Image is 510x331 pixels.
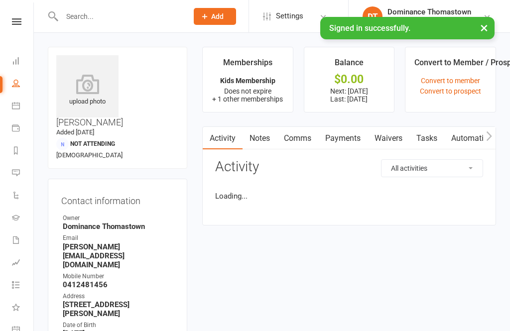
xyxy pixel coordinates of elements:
strong: Kids Membership [220,77,275,85]
p: Next: [DATE] Last: [DATE] [313,87,385,103]
a: What's New [12,297,34,320]
a: Tasks [409,127,444,150]
input: Search... [59,9,181,23]
span: Signed in successfully. [329,23,410,33]
button: Add [194,8,236,25]
a: Payments [318,127,368,150]
strong: [PERSON_NAME][EMAIL_ADDRESS][DOMAIN_NAME] [63,242,174,269]
span: Add [211,12,224,20]
div: DT [363,6,382,26]
a: Reports [12,140,34,163]
a: Assessments [12,252,34,275]
a: Notes [243,127,277,150]
div: Memberships [223,56,272,74]
a: People [12,73,34,96]
a: Calendar [12,96,34,118]
strong: 0412481456 [63,280,174,289]
h3: Activity [215,159,483,175]
div: Email [63,233,174,243]
span: + 1 other memberships [212,95,283,103]
div: Owner [63,214,174,223]
a: Automations [444,127,504,150]
a: Payments [12,118,34,140]
div: Mobile Number [63,272,174,281]
a: Activity [203,127,243,150]
div: Balance [335,56,364,74]
a: Convert to member [421,77,480,85]
span: Does not expire [224,87,271,95]
li: Loading... [215,190,483,202]
a: Waivers [368,127,409,150]
div: upload photo [56,74,119,107]
a: Comms [277,127,318,150]
h3: [PERSON_NAME] [56,55,179,127]
div: Dominance Thomastown [387,7,483,16]
span: Settings [276,5,303,27]
strong: [STREET_ADDRESS][PERSON_NAME] [63,300,174,318]
div: Dominance MMA Thomastown [387,16,483,25]
a: Convert to prospect [420,87,481,95]
a: Dashboard [12,51,34,73]
div: Address [63,292,174,301]
time: Added [DATE] [56,128,94,136]
strong: Dominance Thomastown [63,222,174,231]
span: [DEMOGRAPHIC_DATA] [56,151,123,159]
span: Not Attending [70,140,115,147]
button: × [475,17,493,38]
div: $0.00 [313,74,385,85]
h3: Contact information [61,192,174,206]
div: Date of Birth [63,321,174,330]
